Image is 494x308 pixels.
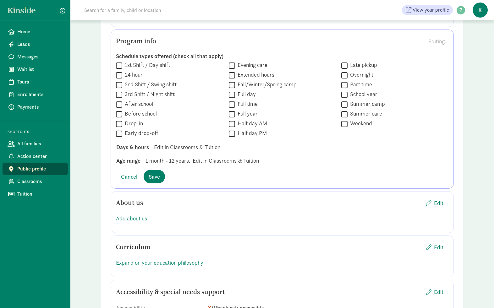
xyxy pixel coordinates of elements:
a: Tours [3,76,68,88]
span: Home [17,28,63,35]
button: Cancel [116,170,142,183]
a: Messages [3,51,68,63]
label: Part time [348,81,372,88]
button: Edit [421,196,448,210]
a: Expand on your education philosophy [116,259,203,266]
span: All families [17,140,63,148]
label: Early drop-off [122,129,158,137]
label: Overnight [348,71,373,78]
label: Summer camp [348,100,385,108]
a: Waitlist [3,63,68,76]
div: Age range [116,156,140,165]
button: Edit [421,285,448,299]
h5: Accessibility & special needs support [116,288,225,296]
div: Edit in Classrooms & Tuition [111,156,453,165]
label: Half day PM [235,129,267,137]
span: Public profile [17,165,63,173]
a: Tuition [3,188,68,200]
label: After school [122,100,153,108]
span: K [473,3,488,18]
label: Summer care [348,110,382,117]
span: View your profile [413,6,449,14]
label: Half day AM [235,120,267,127]
label: Drop-in [122,120,143,127]
span: Messages [17,53,63,61]
span: 1 month - 12 years. [145,156,190,165]
span: Action center [17,153,63,160]
label: Full day [235,90,256,98]
button: Save [144,170,165,183]
a: Home [3,25,68,38]
h5: About us [116,199,143,207]
div: Days & hours [116,143,149,151]
label: 2nd Shift / Swing shift [122,81,177,88]
a: View your profile [402,5,453,15]
span: Cancel [121,172,137,181]
label: Evening care [235,61,267,69]
span: Tours [17,78,63,86]
label: Fall/Winter/Spring camp [235,81,297,88]
span: Classrooms [17,178,63,185]
a: Add about us [116,215,147,222]
span: Save [149,172,160,181]
div: Editing... [428,37,448,46]
a: Leads [3,38,68,51]
label: Extended hours [235,71,274,78]
span: Payments [17,103,63,111]
h5: Program info [116,37,156,45]
a: Enrollments [3,88,68,101]
iframe: Chat Widget [463,278,494,308]
a: All families [3,138,68,150]
a: Action center [3,150,68,163]
label: Full time [235,100,258,108]
h5: Curriculum [116,243,151,251]
label: Schedule types offered (check all that apply) [116,52,448,60]
label: Before school [122,110,157,117]
label: 24 hour [122,71,143,78]
span: Waitlist [17,66,63,73]
label: School year [348,90,377,98]
a: Public profile [3,163,68,175]
a: Classrooms [3,175,68,188]
a: Payments [3,101,68,113]
span: Tuition [17,190,63,198]
span: Edit [434,199,443,207]
span: Edit [434,243,443,251]
label: Late pickup [348,61,377,69]
div: Edit in Classrooms & Tuition [111,143,453,151]
input: Search for a family, child or location [80,4,257,16]
button: Edit [421,240,448,254]
label: 1st Shift / Day shift [122,61,170,69]
label: Full year [235,110,258,117]
span: Enrollments [17,91,63,98]
span: Edit [434,288,443,296]
label: 3rd Shift / Night shift [122,90,175,98]
label: Weekend [348,120,372,127]
span: Leads [17,41,63,48]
